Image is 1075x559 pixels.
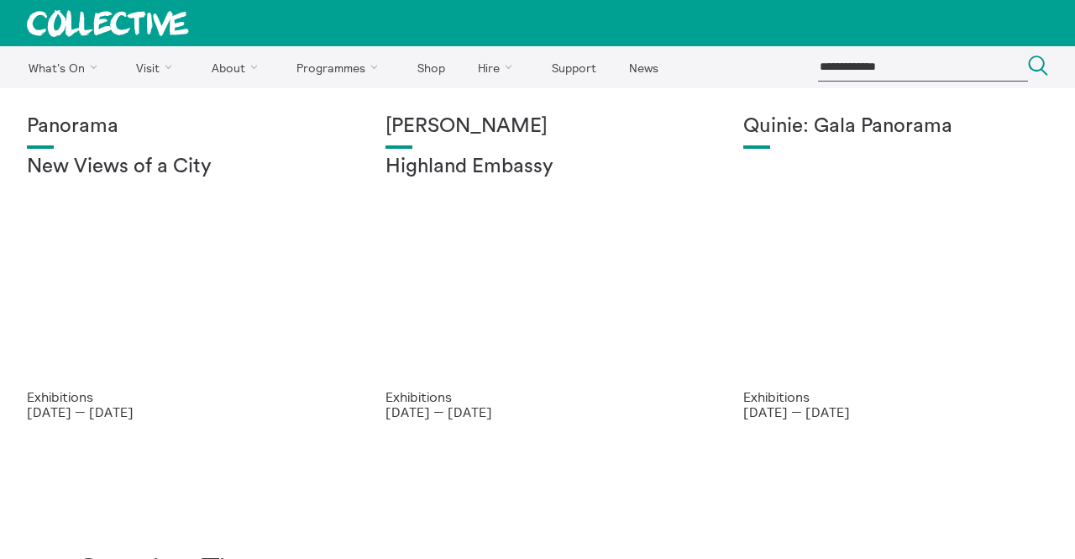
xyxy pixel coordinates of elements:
[614,46,673,88] a: News
[537,46,611,88] a: Support
[743,389,1048,404] p: Exhibitions
[743,115,1048,139] h1: Quinie: Gala Panorama
[359,88,717,447] a: Solar wheels 17 [PERSON_NAME] Highland Embassy Exhibitions [DATE] — [DATE]
[282,46,400,88] a: Programmes
[385,115,690,139] h1: [PERSON_NAME]
[13,46,118,88] a: What's On
[27,404,332,419] p: [DATE] — [DATE]
[385,404,690,419] p: [DATE] — [DATE]
[122,46,194,88] a: Visit
[27,389,332,404] p: Exhibitions
[385,389,690,404] p: Exhibitions
[464,46,534,88] a: Hire
[27,115,332,139] h1: Panorama
[716,88,1075,447] a: Josie Vallely Quinie: Gala Panorama Exhibitions [DATE] — [DATE]
[402,46,459,88] a: Shop
[27,156,332,179] h2: New Views of a City
[197,46,279,88] a: About
[385,156,690,179] h2: Highland Embassy
[743,404,1048,419] p: [DATE] — [DATE]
